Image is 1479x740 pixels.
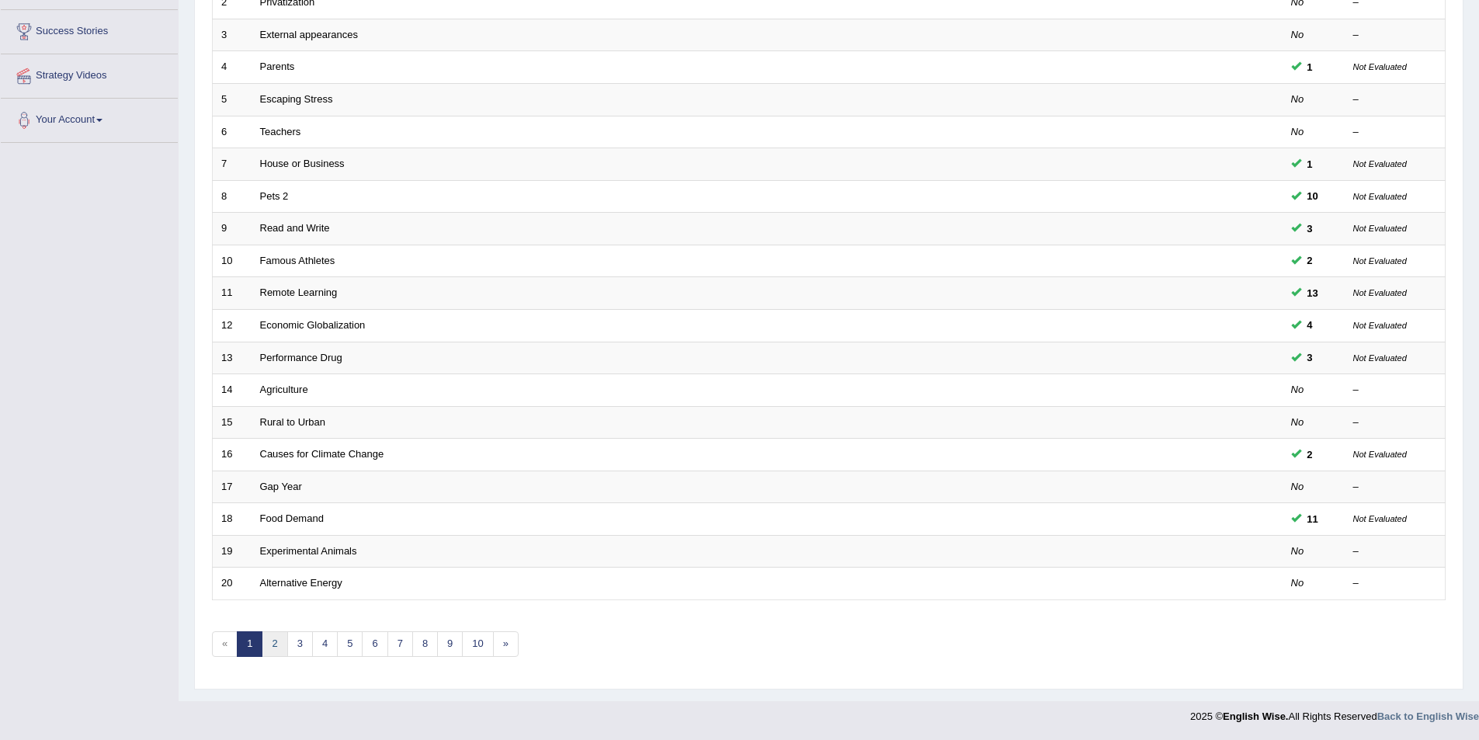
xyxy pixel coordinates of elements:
a: Experimental Animals [260,545,357,557]
a: Strategy Videos [1,54,178,93]
div: – [1353,125,1437,140]
td: 14 [213,374,252,407]
a: Read and Write [260,222,330,234]
span: You can still take this question [1301,156,1319,172]
small: Not Evaluated [1353,224,1407,233]
a: 9 [437,631,463,657]
td: 4 [213,51,252,84]
em: No [1291,126,1304,137]
td: 10 [213,245,252,277]
td: 8 [213,180,252,213]
a: 6 [362,631,387,657]
small: Not Evaluated [1353,62,1407,71]
span: You can still take this question [1301,59,1319,75]
a: 10 [462,631,493,657]
a: Pets 2 [260,190,289,202]
td: 6 [213,116,252,148]
span: You can still take this question [1301,285,1325,301]
a: 5 [337,631,363,657]
td: 17 [213,471,252,503]
a: 3 [287,631,313,657]
a: Agriculture [260,384,308,395]
span: You can still take this question [1301,252,1319,269]
a: Parents [260,61,295,72]
em: No [1291,416,1304,428]
a: Rural to Urban [260,416,326,428]
div: – [1353,576,1437,591]
div: – [1353,383,1437,398]
small: Not Evaluated [1353,514,1407,523]
em: No [1291,481,1304,492]
div: – [1353,480,1437,495]
small: Not Evaluated [1353,450,1407,459]
td: 5 [213,84,252,116]
a: 1 [237,631,262,657]
span: You can still take this question [1301,188,1325,204]
td: 19 [213,535,252,568]
a: Success Stories [1,10,178,49]
td: 13 [213,342,252,374]
em: No [1291,93,1304,105]
small: Not Evaluated [1353,321,1407,330]
a: Remote Learning [260,287,338,298]
a: 7 [387,631,413,657]
span: You can still take this question [1301,349,1319,366]
a: Your Account [1,99,178,137]
em: No [1291,384,1304,395]
a: Escaping Stress [260,93,333,105]
a: Gap Year [260,481,302,492]
em: No [1291,577,1304,589]
td: 18 [213,503,252,536]
td: 15 [213,406,252,439]
small: Not Evaluated [1353,192,1407,201]
span: You can still take this question [1301,317,1319,333]
a: Causes for Climate Change [260,448,384,460]
td: 9 [213,213,252,245]
span: « [212,631,238,657]
td: 3 [213,19,252,51]
small: Not Evaluated [1353,159,1407,168]
small: Not Evaluated [1353,288,1407,297]
a: Performance Drug [260,352,342,363]
td: 7 [213,148,252,181]
a: Back to English Wise [1377,710,1479,722]
a: Teachers [260,126,301,137]
a: Food Demand [260,512,324,524]
a: Alternative Energy [260,577,342,589]
small: Not Evaluated [1353,353,1407,363]
small: Not Evaluated [1353,256,1407,266]
em: No [1291,29,1304,40]
div: – [1353,415,1437,430]
strong: English Wise. [1223,710,1288,722]
div: – [1353,92,1437,107]
a: 2 [262,631,287,657]
em: No [1291,545,1304,557]
td: 11 [213,277,252,310]
span: You can still take this question [1301,511,1325,527]
a: Famous Athletes [260,255,335,266]
td: 20 [213,568,252,600]
a: » [493,631,519,657]
a: 8 [412,631,438,657]
div: – [1353,28,1437,43]
td: 16 [213,439,252,471]
a: Economic Globalization [260,319,366,331]
td: 12 [213,309,252,342]
span: You can still take this question [1301,446,1319,463]
a: House or Business [260,158,345,169]
a: 4 [312,631,338,657]
span: You can still take this question [1301,221,1319,237]
a: External appearances [260,29,358,40]
div: 2025 © All Rights Reserved [1190,701,1479,724]
div: – [1353,544,1437,559]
